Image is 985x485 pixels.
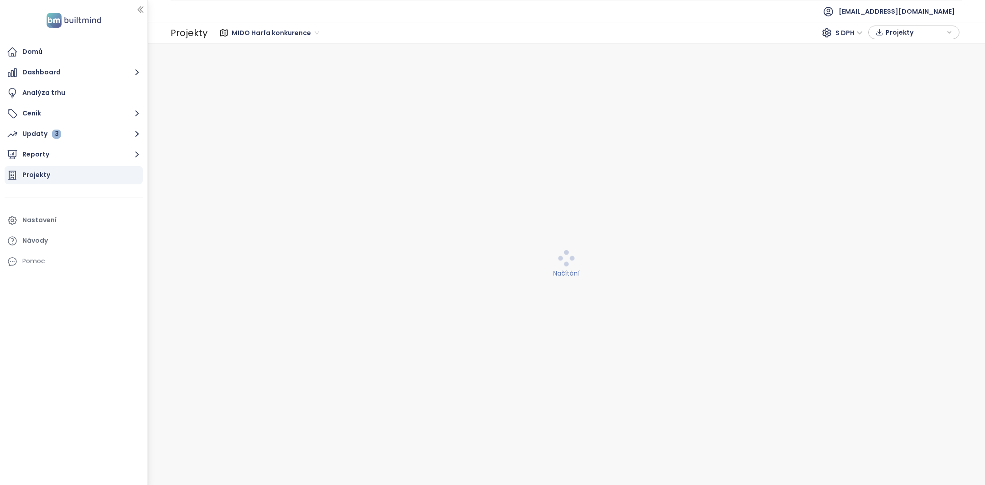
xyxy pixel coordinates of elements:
div: 3 [52,130,61,139]
a: Návody [5,232,143,250]
div: Nastavení [22,214,57,226]
button: Dashboard [5,63,143,82]
a: Analýza trhu [5,84,143,102]
button: Ceník [5,104,143,123]
div: Pomoc [5,252,143,271]
div: Pomoc [22,256,45,267]
div: Domů [22,46,42,57]
span: Projekty [886,26,944,39]
span: MIDO Harfa konkurence [232,26,319,40]
div: Analýza trhu [22,87,65,99]
a: Projekty [5,166,143,184]
div: Načítání [154,268,980,278]
div: button [873,26,954,39]
span: [EMAIL_ADDRESS][DOMAIN_NAME] [839,0,955,22]
button: Updaty 3 [5,125,143,143]
img: logo [44,11,104,30]
div: Projekty [22,169,50,181]
button: Reporty [5,146,143,164]
a: Nastavení [5,211,143,229]
div: Projekty [171,24,207,42]
div: Updaty [22,128,61,140]
a: Domů [5,43,143,61]
span: S DPH [835,26,863,40]
div: Návody [22,235,48,246]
